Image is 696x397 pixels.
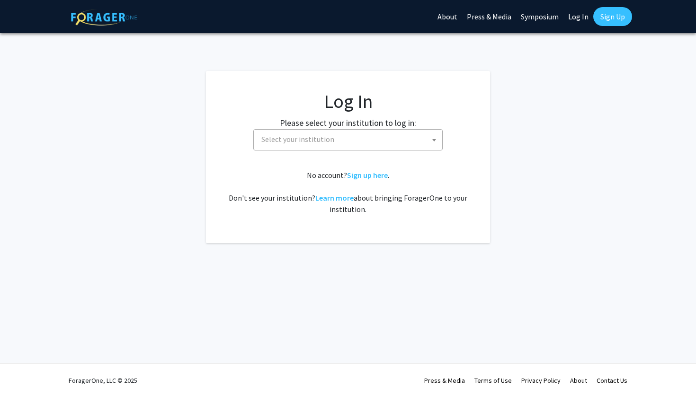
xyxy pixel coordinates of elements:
[258,130,442,149] span: Select your institution
[253,129,443,150] span: Select your institution
[593,7,632,26] a: Sign Up
[225,169,471,215] div: No account? . Don't see your institution? about bringing ForagerOne to your institution.
[570,376,587,385] a: About
[347,170,388,180] a: Sign up here
[71,9,137,26] img: ForagerOne Logo
[261,134,334,144] span: Select your institution
[225,90,471,113] h1: Log In
[597,376,627,385] a: Contact Us
[315,193,354,203] a: Learn more about bringing ForagerOne to your institution
[424,376,465,385] a: Press & Media
[280,116,416,129] label: Please select your institution to log in:
[474,376,512,385] a: Terms of Use
[521,376,561,385] a: Privacy Policy
[69,364,137,397] div: ForagerOne, LLC © 2025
